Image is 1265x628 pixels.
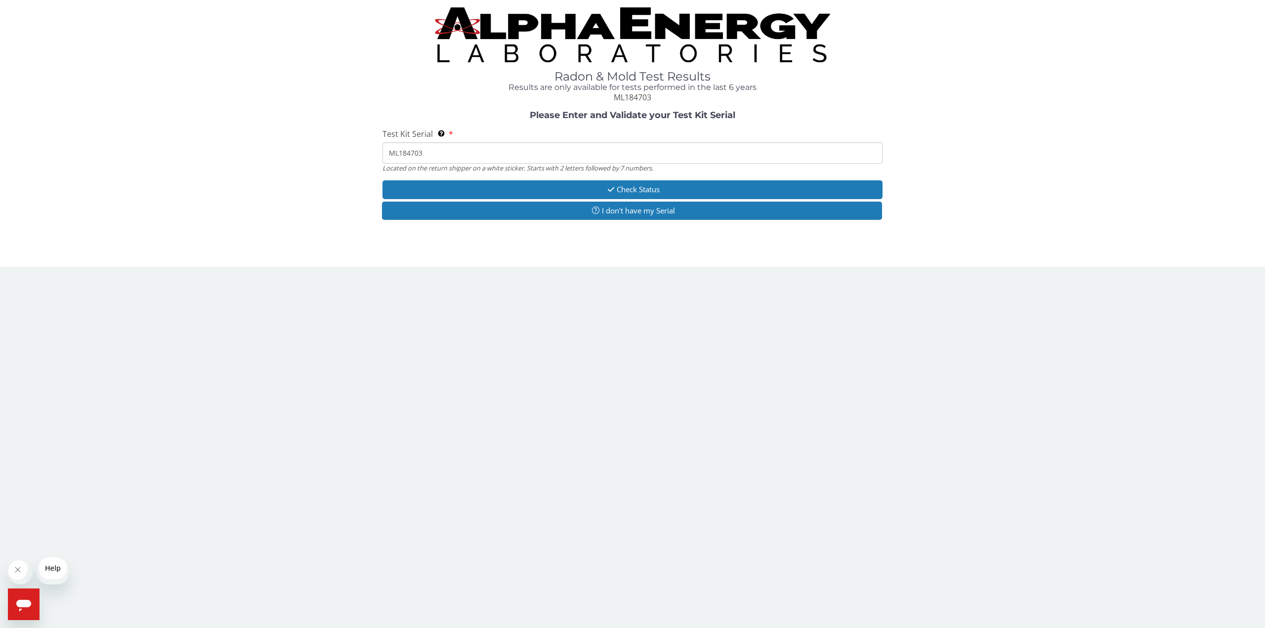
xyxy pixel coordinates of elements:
[382,83,883,92] h4: Results are only available for tests performed in the last 6 years
[382,202,882,220] button: I don't have my Serial
[382,180,883,199] button: Check Status
[382,164,883,172] div: Located on the return shipper on a white sticker. Starts with 2 letters followed by 7 numbers.
[37,557,69,585] iframe: Message from company
[382,128,433,139] span: Test Kit Serial
[614,92,651,103] span: ML184703
[435,7,830,62] img: TightCrop.jpg
[382,70,883,83] h1: Radon & Mold Test Results
[8,560,33,585] iframe: Close message
[8,588,40,620] iframe: Button to launch messaging window
[530,110,735,121] strong: Please Enter and Validate your Test Kit Serial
